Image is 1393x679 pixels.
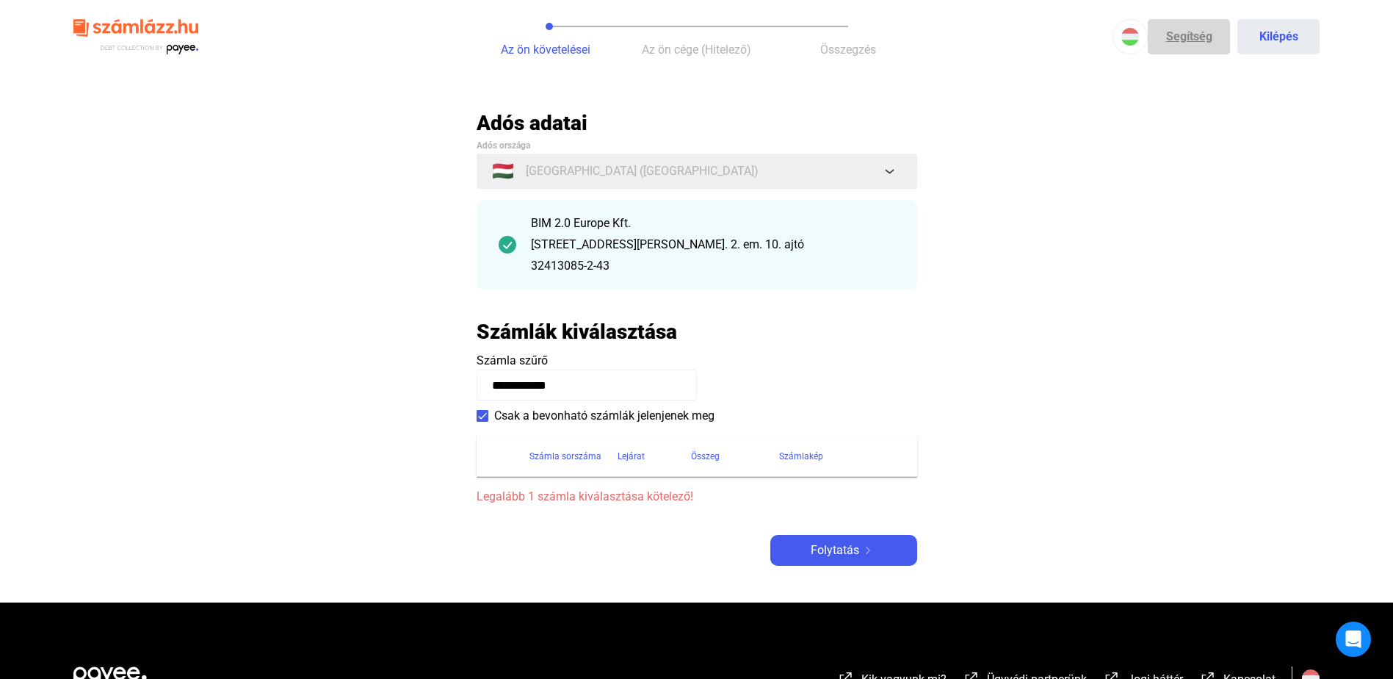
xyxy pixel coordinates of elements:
span: Folytatás [811,542,859,559]
div: Lejárat [618,448,645,465]
h2: Adós adatai [477,110,917,136]
img: HU [1121,28,1139,46]
span: Összegzés [820,43,876,57]
div: Összeg [691,448,720,465]
div: Számlakép [779,448,900,465]
h2: Számlák kiválasztása [477,319,677,345]
div: 32413085-2-43 [531,257,895,275]
div: BIM 2.0 Europe Kft. [531,215,895,232]
img: szamlazzhu-logo [73,13,198,61]
span: Legalább 1 számla kiválasztása kötelező! [477,488,917,506]
span: Adós országa [477,140,530,151]
div: Összeg [691,448,779,465]
span: Az ön cége (Hitelező) [642,43,751,57]
button: HU [1112,19,1148,54]
span: [GEOGRAPHIC_DATA] ([GEOGRAPHIC_DATA]) [526,162,759,180]
span: Az ön követelései [501,43,590,57]
button: Folytatásarrow-right-white [770,535,917,566]
span: Számla szűrő [477,353,548,367]
img: arrow-right-white [859,547,877,554]
button: Kilépés [1237,19,1320,54]
div: Számla sorszáma [529,448,601,465]
div: Számla sorszáma [529,448,618,465]
div: Számlakép [779,448,823,465]
a: Segítség [1148,19,1230,54]
span: Csak a bevonható számlák jelenjenek meg [494,407,714,425]
button: 🇭🇺[GEOGRAPHIC_DATA] ([GEOGRAPHIC_DATA]) [477,154,917,189]
div: Open Intercom Messenger [1336,622,1371,657]
div: Lejárat [618,448,691,465]
div: [STREET_ADDRESS][PERSON_NAME]. 2. em. 10. ajtó [531,236,895,254]
img: checkmark-darker-green-circle [499,236,516,254]
span: 🇭🇺 [492,162,514,180]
